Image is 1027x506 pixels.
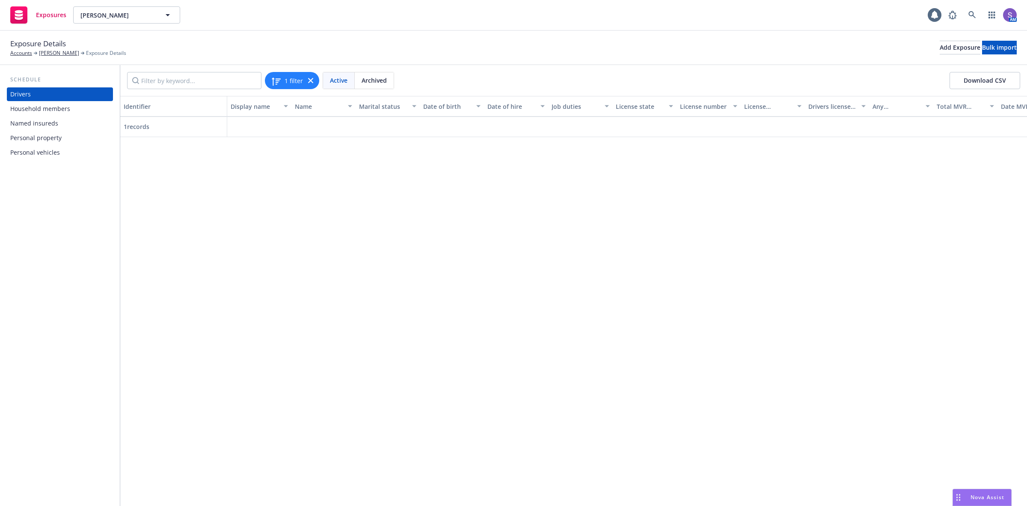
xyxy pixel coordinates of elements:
div: Marital status [359,102,407,111]
div: Display name [231,102,279,111]
a: Search [964,6,981,24]
img: photo [1003,8,1017,22]
a: [PERSON_NAME] [39,49,79,57]
button: Drivers license status [805,96,869,117]
div: Drivers [10,87,31,101]
a: Exposures [7,3,70,27]
span: Active [330,76,347,85]
button: Job duties [548,96,612,117]
div: Household members [10,102,70,116]
div: Date of birth [423,102,471,111]
button: License state [612,96,677,117]
div: Schedule [7,75,113,84]
button: Identifier [120,96,227,117]
div: Identifier [124,102,223,111]
span: 1 filter [285,76,303,85]
div: Drag to move [953,489,964,506]
a: Accounts [10,49,32,57]
span: 1 records [124,123,149,131]
button: License expiration date [741,96,805,117]
button: Display name [227,96,291,117]
button: Marital status [356,96,420,117]
div: License number [680,102,728,111]
div: Job duties [552,102,600,111]
a: Personal vehicles [7,146,113,159]
span: Exposure Details [10,38,66,49]
a: Named insureds [7,117,113,130]
a: Switch app [983,6,1000,24]
div: Drivers license status [808,102,856,111]
span: Exposure Details [86,49,126,57]
button: Date of birth [420,96,484,117]
div: Any suspensions/revocations? [873,102,920,111]
a: Report a Bug [944,6,961,24]
div: License state [616,102,664,111]
span: Exposures [36,12,66,18]
span: Archived [362,76,387,85]
button: Name [291,96,356,117]
a: Personal property [7,131,113,145]
div: Personal property [10,131,62,145]
button: [PERSON_NAME] [73,6,180,24]
a: Household members [7,102,113,116]
button: License number [677,96,741,117]
div: Name [295,102,343,111]
button: Add Exposure [940,41,980,54]
a: Drivers [7,87,113,101]
div: Personal vehicles [10,146,60,159]
button: Nova Assist [953,489,1012,506]
div: License expiration date [744,102,792,111]
button: Bulk import [982,41,1017,54]
button: Total MVR points [933,96,997,117]
button: Any suspensions/revocations? [869,96,933,117]
span: Nova Assist [971,494,1004,501]
input: Filter by keyword... [127,72,261,89]
div: Total MVR points [937,102,985,111]
span: [PERSON_NAME] [80,11,154,20]
div: Named insureds [10,117,58,130]
button: Date of hire [484,96,548,117]
button: Download CSV [950,72,1020,89]
div: Date of hire [487,102,535,111]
